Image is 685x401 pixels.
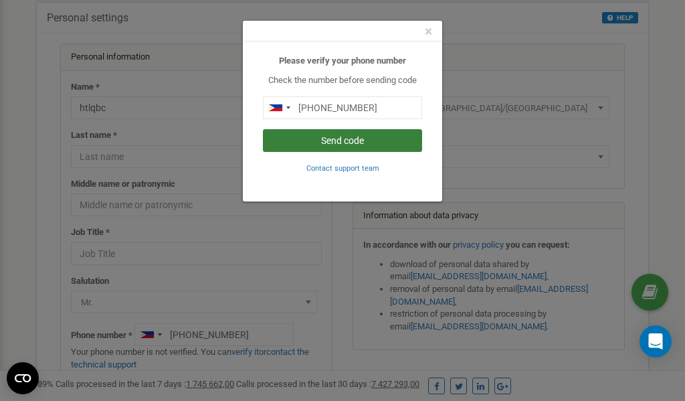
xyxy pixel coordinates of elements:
button: Send code [263,129,422,152]
div: Open Intercom Messenger [640,325,672,357]
button: Open CMP widget [7,362,39,394]
b: Please verify your phone number [279,56,406,66]
button: Close [425,25,432,39]
small: Contact support team [306,164,379,173]
p: Check the number before sending code [263,74,422,87]
input: 0905 123 4567 [263,96,422,119]
a: Contact support team [306,163,379,173]
span: × [425,23,432,39]
div: Telephone country code [264,97,294,118]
